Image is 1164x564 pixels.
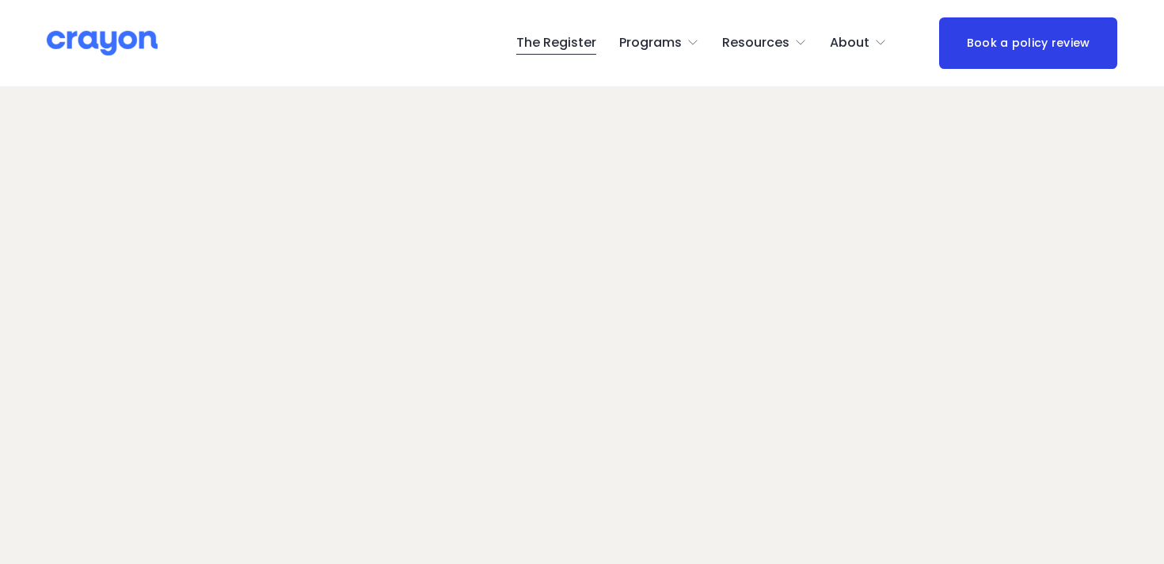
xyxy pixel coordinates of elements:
[619,30,699,55] a: folder dropdown
[939,17,1117,69] a: Book a policy review
[516,30,596,55] a: The Register
[619,32,682,55] span: Programs
[722,32,789,55] span: Resources
[830,30,887,55] a: folder dropdown
[47,29,158,57] img: Crayon
[722,30,807,55] a: folder dropdown
[830,32,869,55] span: About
